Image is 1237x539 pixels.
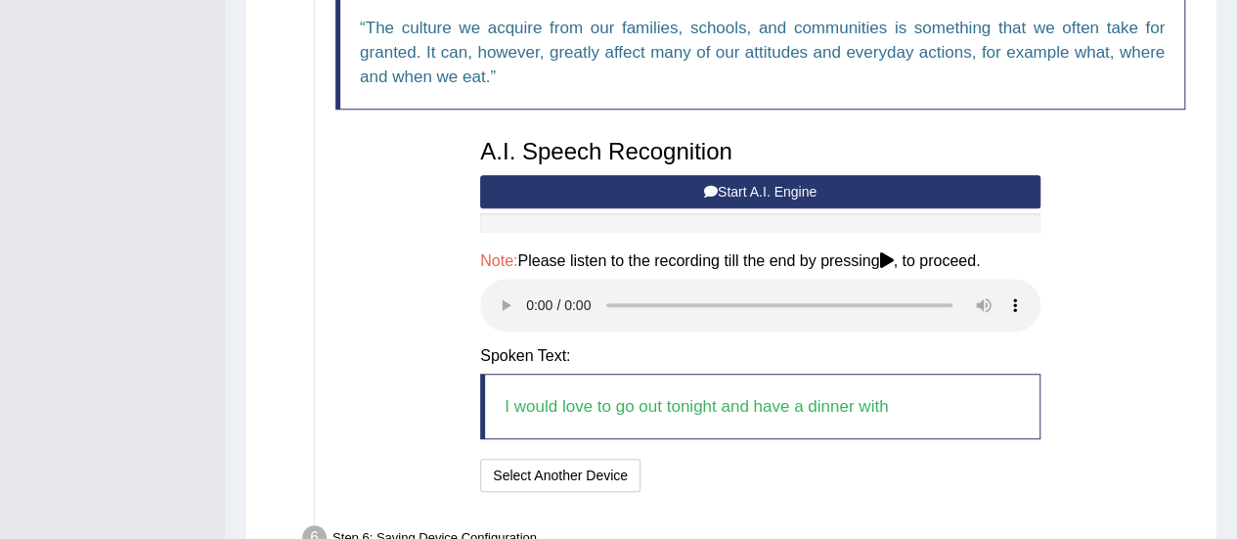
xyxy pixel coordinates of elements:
button: Select Another Device [480,459,641,492]
blockquote: I would love to go out tonight and have a dinner with [480,374,1040,439]
span: Note: [480,252,517,269]
h4: Spoken Text: [480,347,1040,365]
h3: A.I. Speech Recognition [480,139,1040,164]
button: Start A.I. Engine [480,175,1040,208]
q: The culture we acquire from our families, schools, and communities is something that we often tak... [360,19,1165,86]
h4: Please listen to the recording till the end by pressing , to proceed. [480,252,1040,270]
